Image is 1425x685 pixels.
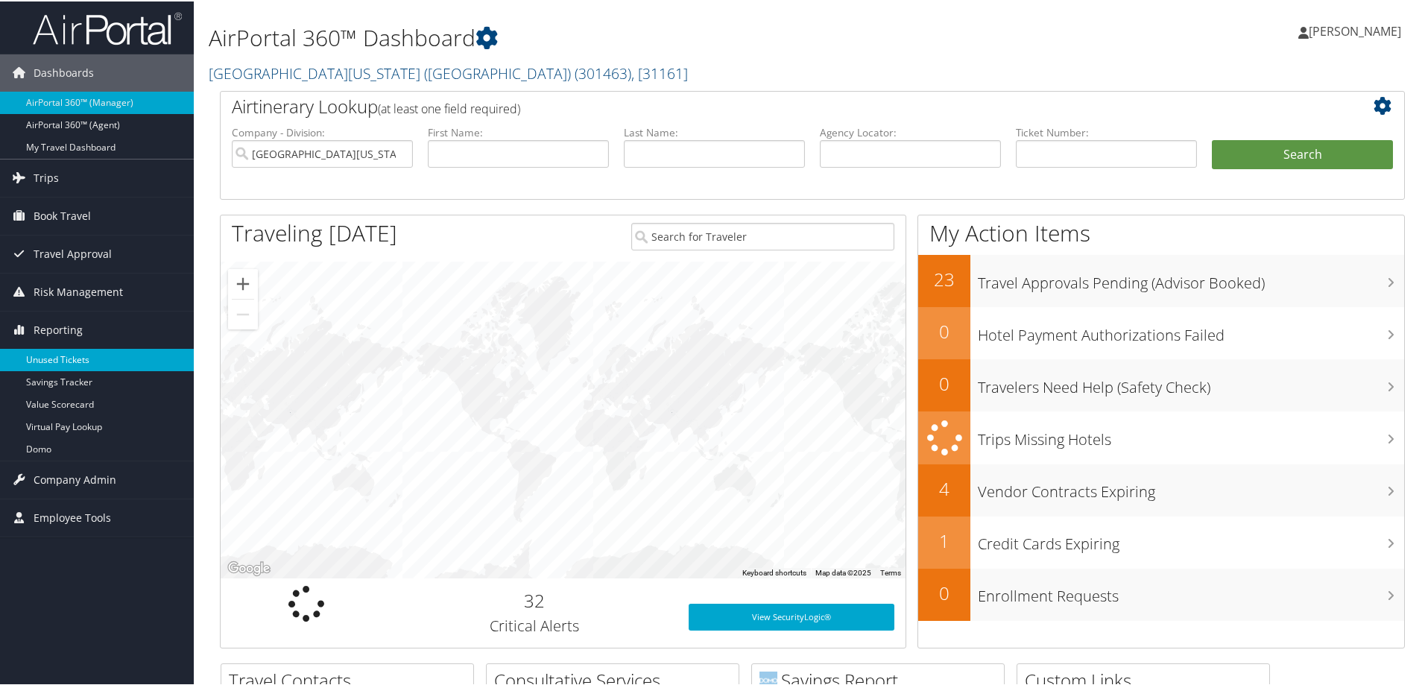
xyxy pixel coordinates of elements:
h3: Hotel Payment Authorizations Failed [978,316,1404,344]
a: Trips Missing Hotels [918,410,1404,463]
h2: 1 [918,527,970,552]
button: Keyboard shortcuts [742,566,806,577]
a: [PERSON_NAME] [1298,7,1416,52]
h2: 0 [918,318,970,343]
h3: Travelers Need Help (Safety Check) [978,368,1404,397]
img: Google [224,558,274,577]
h3: Trips Missing Hotels [978,420,1404,449]
h1: AirPortal 360™ Dashboard [209,21,1014,52]
h3: Travel Approvals Pending (Advisor Booked) [978,264,1404,292]
span: Employee Tools [34,498,111,535]
a: 0Enrollment Requests [918,567,1404,619]
span: Risk Management [34,272,123,309]
h2: Airtinerary Lookup [232,92,1295,118]
label: Last Name: [624,124,805,139]
h2: 0 [918,370,970,395]
span: Reporting [34,310,83,347]
span: [PERSON_NAME] [1309,22,1401,38]
span: Company Admin [34,460,116,497]
a: [GEOGRAPHIC_DATA][US_STATE] ([GEOGRAPHIC_DATA]) [209,62,688,82]
span: Book Travel [34,196,91,233]
button: Zoom in [228,268,258,297]
a: 0Hotel Payment Authorizations Failed [918,306,1404,358]
label: Company - Division: [232,124,413,139]
h1: Traveling [DATE] [232,216,397,247]
span: Trips [34,158,59,195]
span: (at least one field required) [378,99,520,116]
a: Terms (opens in new tab) [880,567,901,575]
label: Ticket Number: [1016,124,1197,139]
a: Open this area in Google Maps (opens a new window) [224,558,274,577]
span: Map data ©2025 [815,567,871,575]
a: View SecurityLogic® [689,602,894,629]
a: 1Credit Cards Expiring [918,515,1404,567]
a: 0Travelers Need Help (Safety Check) [918,358,1404,410]
h3: Vendor Contracts Expiring [978,473,1404,501]
span: ( 301463 ) [575,62,631,82]
label: First Name: [428,124,609,139]
button: Zoom out [228,298,258,328]
img: airportal-logo.png [33,10,182,45]
h3: Enrollment Requests [978,577,1404,605]
button: Search [1212,139,1393,168]
h3: Critical Alerts [403,614,666,635]
h2: 23 [918,265,970,291]
span: Dashboards [34,53,94,90]
h2: 32 [403,587,666,612]
span: Travel Approval [34,234,112,271]
label: Agency Locator: [820,124,1001,139]
a: 4Vendor Contracts Expiring [918,463,1404,515]
h1: My Action Items [918,216,1404,247]
input: Search for Traveler [631,221,894,249]
h3: Credit Cards Expiring [978,525,1404,553]
h2: 0 [918,579,970,604]
a: 23Travel Approvals Pending (Advisor Booked) [918,253,1404,306]
span: , [ 31161 ] [631,62,688,82]
h2: 4 [918,475,970,500]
